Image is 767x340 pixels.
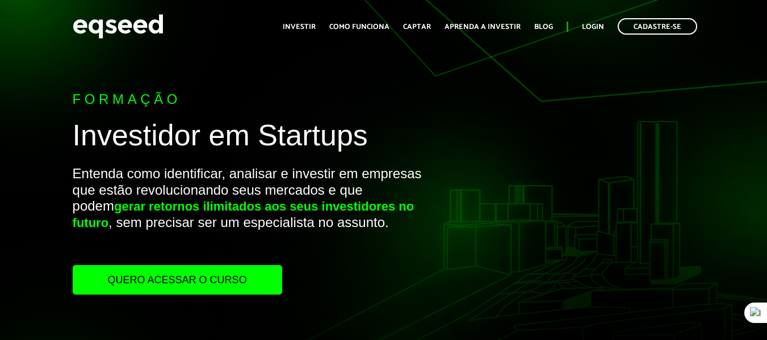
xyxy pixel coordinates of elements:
[73,166,439,265] p: Entenda como identificar, analisar e investir em empresas que estão revolucionando seus mercados ...
[283,23,316,31] a: Investir
[618,18,697,35] a: Cadastre-se
[73,119,439,157] h1: Investidor em Startups
[73,199,414,230] strong: gerar retornos ilimitados aos seus investidores no futuro
[73,91,439,108] p: Formação
[534,23,553,31] a: Blog
[582,23,604,31] a: Login
[445,23,521,31] a: Aprenda a investir
[73,265,282,295] a: Quero acessar o curso
[73,11,164,41] img: EqSeed
[403,23,431,31] a: Captar
[329,23,389,31] a: Como funciona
